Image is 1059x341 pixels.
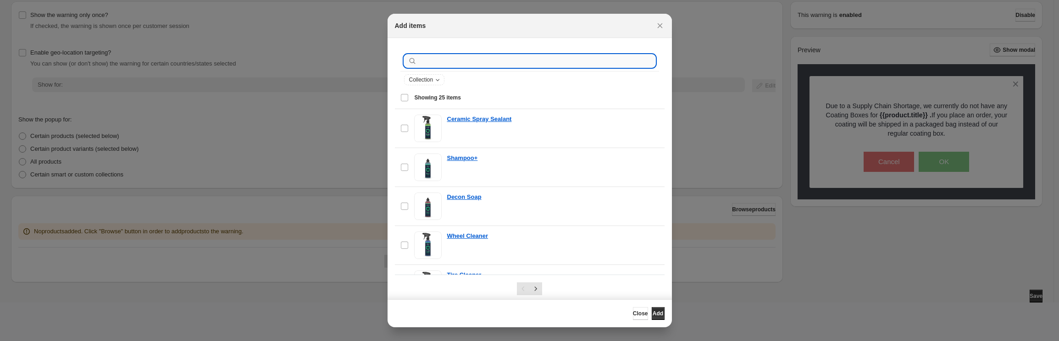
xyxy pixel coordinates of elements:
[395,21,426,30] h2: Add items
[447,115,512,124] a: Ceramic Spray Sealant
[517,282,542,295] nav: Pagination
[654,19,666,32] button: Close
[633,307,648,320] button: Close
[447,270,482,280] a: Tire Cleaner
[447,231,488,241] a: Wheel Cleaner
[633,310,648,317] span: Close
[414,192,442,220] img: Decon Soap
[447,192,482,202] a: Decon Soap
[652,307,665,320] button: Add
[414,270,442,298] img: Tire Cleaner
[447,154,478,163] a: Shampoo+
[414,231,442,259] img: Wheel Cleaner
[414,154,442,181] img: Shampoo+
[529,282,542,295] button: Next
[414,115,442,142] img: Ceramic Spray Sealant
[415,94,461,101] span: Showing 25 items
[405,75,444,85] button: Collection
[409,76,433,83] span: Collection
[653,310,663,317] span: Add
